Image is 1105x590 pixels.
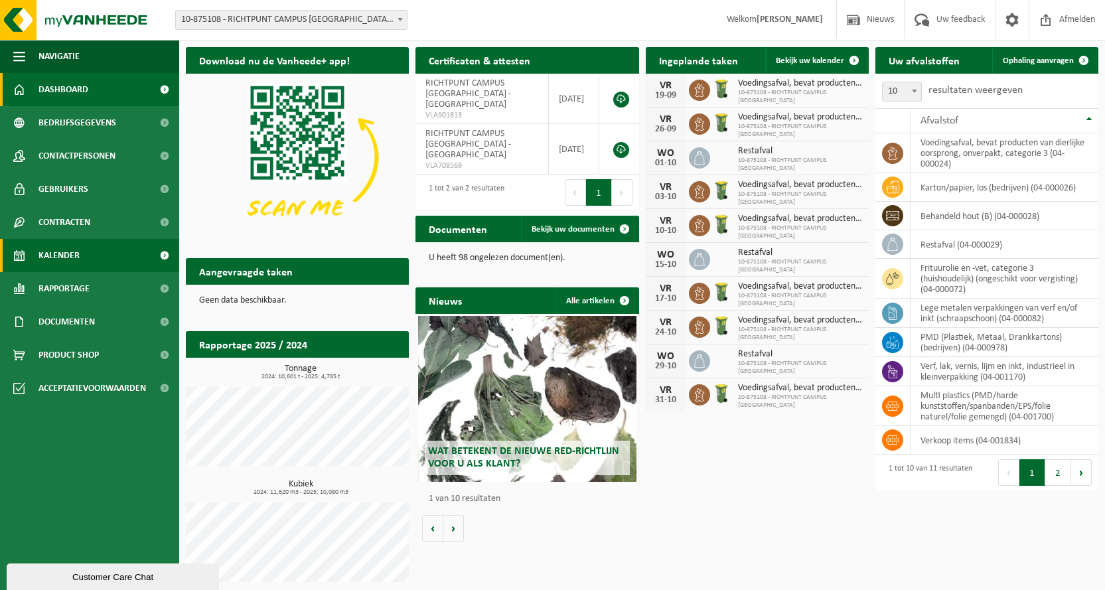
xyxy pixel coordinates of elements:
[911,328,1098,357] td: PMD (Plastiek, Metaal, Drankkartons) (bedrijven) (04-000978)
[652,260,679,269] div: 15-10
[738,360,862,376] span: 10-875108 - RICHTPUNT CAMPUS [GEOGRAPHIC_DATA]
[738,315,862,326] span: Voedingsafval, bevat producten van dierlijke oorsprong, onverpakt, categorie 3
[710,213,733,236] img: WB-0140-HPE-GN-50
[652,294,679,303] div: 17-10
[921,115,958,126] span: Afvalstof
[998,459,1019,486] button: Previous
[710,78,733,100] img: WB-0140-HPE-GN-50
[38,73,88,106] span: Dashboard
[911,133,1098,173] td: voedingsafval, bevat producten van dierlijke oorsprong, onverpakt, categorie 3 (04-000024)
[776,56,844,65] span: Bekijk uw kalender
[652,250,679,260] div: WO
[652,125,679,134] div: 26-09
[418,316,637,482] a: Wat betekent de nieuwe RED-richtlijn voor u als klant?
[911,426,1098,455] td: verkoop items (04-001834)
[415,47,544,73] h2: Certificaten & attesten
[738,349,862,360] span: Restafval
[652,148,679,159] div: WO
[38,372,146,405] span: Acceptatievoorwaarden
[310,357,407,384] a: Bekijk rapportage
[38,239,80,272] span: Kalender
[652,317,679,328] div: VR
[549,74,600,124] td: [DATE]
[652,226,679,236] div: 10-10
[738,248,862,258] span: Restafval
[428,446,619,469] span: Wat betekent de nieuwe RED-richtlijn voor u als klant?
[652,396,679,405] div: 31-10
[652,159,679,168] div: 01-10
[710,382,733,405] img: WB-0140-HPE-GN-50
[186,47,363,73] h2: Download nu de Vanheede+ app!
[425,161,538,171] span: VLA708569
[422,515,443,542] button: Vorige
[928,85,1023,96] label: resultaten weergeven
[38,206,90,239] span: Contracten
[422,178,504,207] div: 1 tot 2 van 2 resultaten
[882,458,972,487] div: 1 tot 10 van 11 resultaten
[738,78,862,89] span: Voedingsafval, bevat producten van dierlijke oorsprong, onverpakt, categorie 3
[738,89,862,105] span: 10-875108 - RICHTPUNT CAMPUS [GEOGRAPHIC_DATA]
[521,216,638,242] a: Bekijk uw documenten
[738,190,862,206] span: 10-875108 - RICHTPUNT CAMPUS [GEOGRAPHIC_DATA]
[992,47,1097,74] a: Ophaling aanvragen
[192,364,409,380] h3: Tonnage
[882,82,922,102] span: 10
[7,561,222,590] iframe: chat widget
[429,254,625,263] p: U heeft 98 ongelezen document(en).
[652,216,679,226] div: VR
[176,11,407,29] span: 10-875108 - RICHTPUNT CAMPUS BUGGENHOUT - BUGGENHOUT
[738,383,862,394] span: Voedingsafval, bevat producten van dierlijke oorsprong, onverpakt, categorie 3
[38,305,95,338] span: Documenten
[911,259,1098,299] td: frituurolie en -vet, categorie 3 (huishoudelijk) (ongeschikt voor vergisting) (04-000072)
[757,15,823,25] strong: [PERSON_NAME]
[652,182,679,192] div: VR
[652,114,679,125] div: VR
[710,179,733,202] img: WB-0140-HPE-GN-50
[38,338,99,372] span: Product Shop
[199,296,396,305] p: Geen data beschikbaar.
[1003,56,1074,65] span: Ophaling aanvragen
[425,110,538,121] span: VLA901813
[738,258,862,274] span: 10-875108 - RICHTPUNT CAMPUS [GEOGRAPHIC_DATA]
[652,362,679,371] div: 29-10
[555,287,638,314] a: Alle artikelen
[738,214,862,224] span: Voedingsafval, bevat producten van dierlijke oorsprong, onverpakt, categorie 3
[425,78,511,110] span: RICHTPUNT CAMPUS [GEOGRAPHIC_DATA] - [GEOGRAPHIC_DATA]
[911,357,1098,386] td: verf, lak, vernis, lijm en inkt, industrieel in kleinverpakking (04-001170)
[175,10,407,30] span: 10-875108 - RICHTPUNT CAMPUS BUGGENHOUT - BUGGENHOUT
[911,386,1098,426] td: multi plastics (PMD/harde kunststoffen/spanbanden/EPS/folie naturel/folie gemengd) (04-001700)
[38,106,116,139] span: Bedrijfsgegevens
[911,202,1098,230] td: behandeld hout (B) (04-000028)
[652,80,679,91] div: VR
[765,47,867,74] a: Bekijk uw kalender
[1019,459,1045,486] button: 1
[652,91,679,100] div: 19-09
[192,489,409,496] span: 2024: 11,620 m3 - 2025: 10,080 m3
[911,230,1098,259] td: restafval (04-000029)
[192,480,409,496] h3: Kubiek
[586,179,612,206] button: 1
[425,129,511,160] span: RICHTPUNT CAMPUS [GEOGRAPHIC_DATA] - [GEOGRAPHIC_DATA]
[875,47,973,73] h2: Uw afvalstoffen
[549,124,600,175] td: [DATE]
[38,139,115,173] span: Contactpersonen
[738,281,862,292] span: Voedingsafval, bevat producten van dierlijke oorsprong, onverpakt, categorie 3
[38,40,80,73] span: Navigatie
[738,326,862,342] span: 10-875108 - RICHTPUNT CAMPUS [GEOGRAPHIC_DATA]
[710,315,733,337] img: WB-0140-HPE-GN-50
[1045,459,1071,486] button: 2
[652,328,679,337] div: 24-10
[38,272,90,305] span: Rapportage
[738,224,862,240] span: 10-875108 - RICHTPUNT CAMPUS [GEOGRAPHIC_DATA]
[652,283,679,294] div: VR
[443,515,464,542] button: Volgende
[738,123,862,139] span: 10-875108 - RICHTPUNT CAMPUS [GEOGRAPHIC_DATA]
[415,216,500,242] h2: Documenten
[415,287,475,313] h2: Nieuws
[710,111,733,134] img: WB-0140-HPE-GN-50
[1071,459,1092,486] button: Next
[738,157,862,173] span: 10-875108 - RICHTPUNT CAMPUS [GEOGRAPHIC_DATA]
[652,351,679,362] div: WO
[738,180,862,190] span: Voedingsafval, bevat producten van dierlijke oorsprong, onverpakt, categorie 3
